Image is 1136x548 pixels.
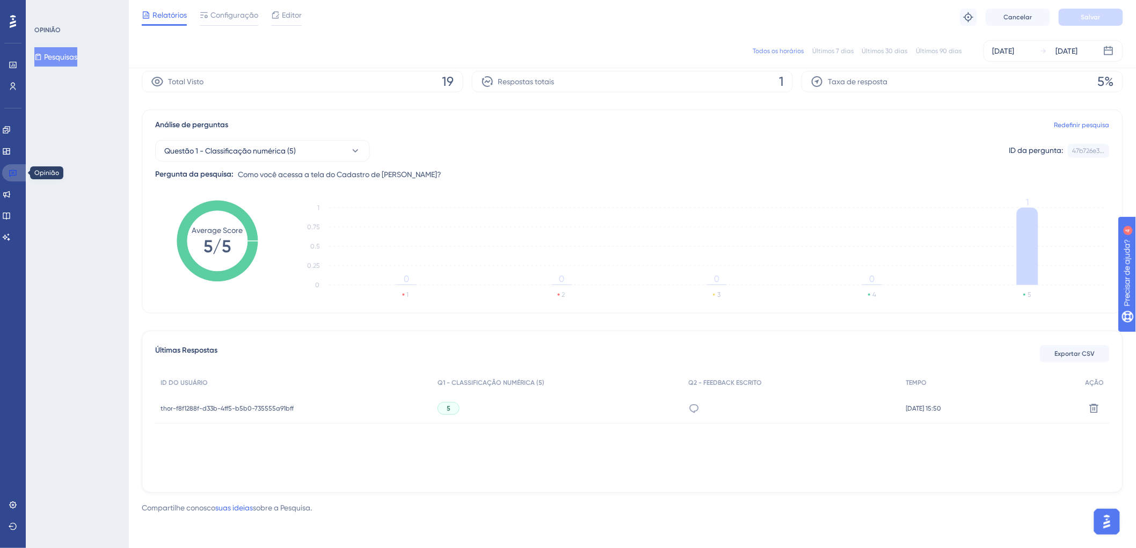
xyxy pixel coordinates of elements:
[1055,350,1095,357] font: Exportar CSV
[307,223,319,231] tspan: 0.75
[238,170,441,179] font: Como você acessa a tela do Cadastro de [PERSON_NAME]?
[253,503,310,512] font: sobre a Pesquisa
[1026,197,1029,207] tspan: 1
[916,47,962,55] font: Últimos 90 dias
[44,53,77,61] font: Pesquisas
[1054,121,1110,129] font: Redefinir pesquisa
[559,274,564,284] tspan: 0
[689,379,762,386] font: Q2 - FEEDBACK ESCRITO
[906,379,927,386] font: TEMPO
[215,503,253,512] font: suas ideias
[310,243,319,250] tspan: 0.5
[161,379,208,386] font: ID DO USUÁRIO
[1073,147,1105,155] font: 47b726e3...
[192,226,243,235] tspan: Average Score
[164,147,296,155] font: Questão 1 - Classificação numérica (5)
[168,77,203,86] font: Total Visto
[862,47,908,55] font: Últimos 30 dias
[1056,47,1078,55] font: [DATE]
[155,120,228,129] font: Análise de perguntas
[993,47,1015,55] font: [DATE]
[210,11,258,19] font: Configuração
[155,140,370,162] button: Questão 1 - Classificação numérica (5)
[1091,506,1123,538] iframe: Iniciador do Assistente de IA do UserGuiding
[161,405,294,412] font: thor-f8f1288f-d33b-4ff5-b5b0-735555a91bff
[828,77,887,86] font: Taxa de resposta
[447,405,450,412] font: 5
[498,77,555,86] font: Respostas totais
[34,26,61,34] font: OPINIÃO
[1086,379,1104,386] font: AÇÃO
[753,47,804,55] font: Todos os horários
[317,204,319,211] tspan: 1
[1081,13,1101,21] font: Salvar
[152,11,187,19] font: Relatórios
[34,47,77,67] button: Pesquisas
[870,274,875,284] tspan: 0
[155,346,217,355] font: Últimas Respostas
[714,274,719,284] tspan: 0
[315,281,319,289] tspan: 0
[1098,74,1114,89] font: 5%
[906,405,942,412] font: [DATE] 15:50
[562,291,565,298] text: 2
[310,503,312,512] font: .
[438,379,544,386] font: Q1 - CLASSIFICAÇÃO NUMÉRICA (5)
[986,9,1050,26] button: Cancelar
[1028,291,1031,298] text: 5
[1004,13,1032,21] font: Cancelar
[142,503,215,512] font: Compartilhe conosco
[812,47,854,55] font: Últimos 7 dias
[717,291,720,298] text: 3
[779,74,784,89] font: 1
[1040,345,1110,362] button: Exportar CSV
[100,6,103,12] font: 4
[872,291,876,298] text: 4
[204,236,231,257] tspan: 5/5
[282,11,302,19] font: Editor
[1059,9,1123,26] button: Salvar
[155,170,234,179] font: Pergunta da pesquisa:
[25,5,92,13] font: Precisar de ajuda?
[404,274,409,284] tspan: 0
[307,262,319,269] tspan: 0.25
[1009,146,1064,155] font: ID da pergunta:
[407,291,409,298] text: 1
[442,74,454,89] font: 19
